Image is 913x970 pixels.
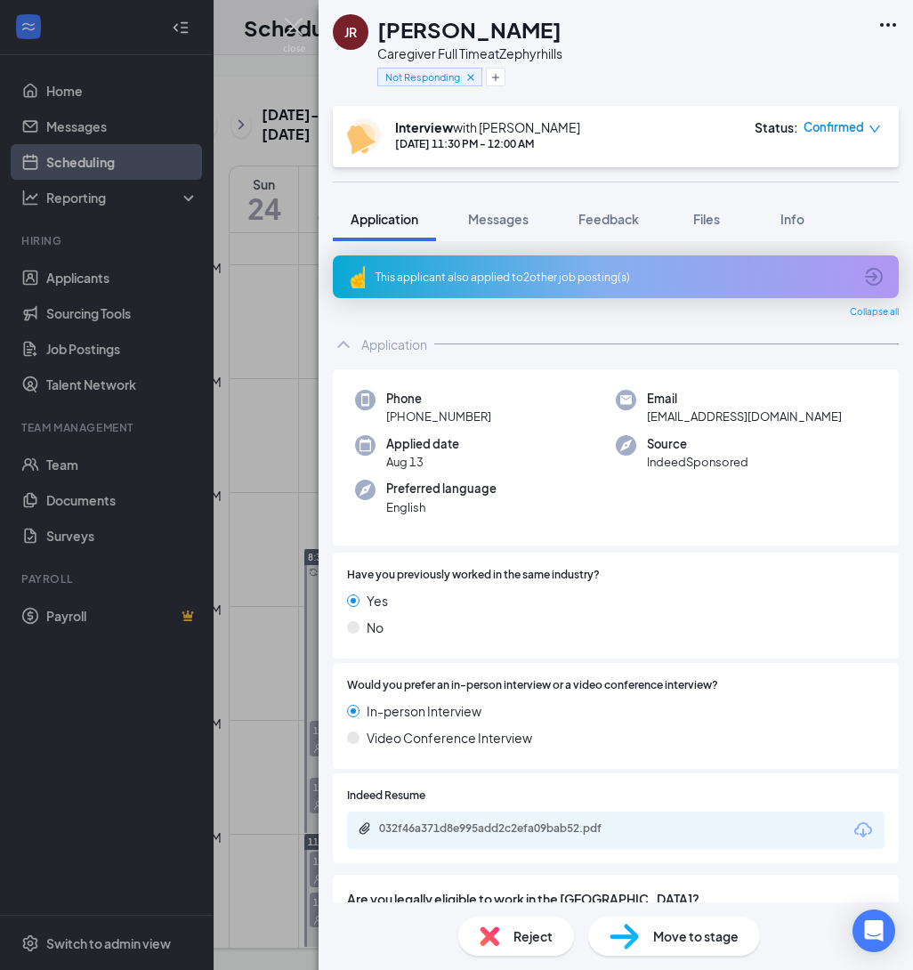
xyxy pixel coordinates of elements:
span: [EMAIL_ADDRESS][DOMAIN_NAME] [647,408,842,425]
span: Move to stage [653,926,739,946]
span: In-person Interview [367,701,481,721]
span: Messages [468,211,529,227]
span: Have you previously worked in the same industry? [347,567,600,584]
span: Applied date [386,435,459,453]
div: This applicant also applied to 2 other job posting(s) [376,270,852,285]
span: English [386,498,497,516]
span: [PHONE_NUMBER] [386,408,491,425]
span: Preferred language [386,480,497,497]
svg: Plus [490,72,501,83]
span: down [869,123,881,135]
div: JR [344,23,357,41]
div: [DATE] 11:30 PM - 12:00 AM [395,136,580,151]
span: No [367,618,384,637]
a: Paperclip032f46a371d8e995add2c2efa09bab52.pdf [358,821,646,838]
span: Are you legally eligible to work in the [GEOGRAPHIC_DATA]? [347,889,885,909]
span: Video Conference Interview [367,728,532,748]
b: Interview [395,119,453,135]
svg: ChevronUp [333,334,354,355]
div: Caregiver Full Time at Zephyrhills [377,44,562,62]
div: 032f46a371d8e995add2c2efa09bab52.pdf [379,821,628,836]
svg: ArrowCircle [863,266,885,287]
div: Status : [755,118,798,136]
span: Phone [386,390,491,408]
svg: Ellipses [877,14,899,36]
span: Yes [367,591,388,610]
span: Info [780,211,804,227]
span: Reject [513,926,553,946]
span: Files [693,211,720,227]
div: Open Intercom Messenger [852,909,895,952]
span: Confirmed [804,118,864,136]
span: Email [647,390,842,408]
div: Application [361,335,427,353]
span: IndeedSponsored [647,453,748,471]
svg: Cross [465,71,477,84]
span: Source [647,435,748,453]
span: Not Responding [385,69,460,85]
span: Would you prefer an in-person interview or a video conference interview? [347,677,718,694]
span: Indeed Resume [347,788,425,804]
svg: Download [852,820,874,841]
svg: Paperclip [358,821,372,836]
span: Application [351,211,418,227]
h1: [PERSON_NAME] [377,14,562,44]
span: Aug 13 [386,453,459,471]
span: Feedback [578,211,639,227]
button: Plus [486,68,505,86]
div: with [PERSON_NAME] [395,118,580,136]
span: Collapse all [850,305,899,319]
